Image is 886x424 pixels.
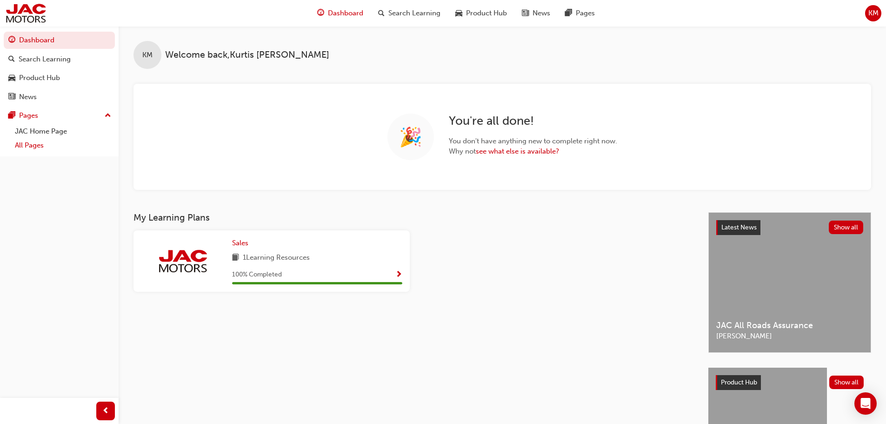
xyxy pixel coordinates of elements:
[371,4,448,23] a: search-iconSearch Learning
[399,132,422,142] span: 🎉
[11,124,115,139] a: JAC Home Page
[8,93,15,101] span: news-icon
[232,239,248,247] span: Sales
[708,212,871,353] a: Latest NewsShow allJAC All Roads Assurance[PERSON_NAME]
[576,8,595,19] span: Pages
[829,376,864,389] button: Show all
[4,69,115,87] a: Product Hub
[558,4,602,23] a: pages-iconPages
[868,8,879,19] span: KM
[721,378,757,386] span: Product Hub
[4,51,115,68] a: Search Learning
[455,7,462,19] span: car-icon
[5,3,47,24] img: jac-portal
[829,221,864,234] button: Show all
[11,138,115,153] a: All Pages
[243,252,310,264] span: 1 Learning Resources
[317,7,324,19] span: guage-icon
[4,32,115,49] a: Dashboard
[4,88,115,106] a: News
[378,7,385,19] span: search-icon
[449,136,617,147] span: You don ' t have anything new to complete right now.
[19,73,60,83] div: Product Hub
[19,92,37,102] div: News
[4,107,115,124] button: Pages
[8,36,15,45] span: guage-icon
[232,252,239,264] span: book-icon
[716,220,863,235] a: Latest NewsShow all
[565,7,572,19] span: pages-icon
[395,269,402,281] button: Show Progress
[388,8,440,19] span: Search Learning
[854,392,877,415] div: Open Intercom Messenger
[232,238,252,249] a: Sales
[8,74,15,82] span: car-icon
[522,7,529,19] span: news-icon
[716,331,863,342] span: [PERSON_NAME]
[232,269,282,280] span: 100 % Completed
[721,223,757,231] span: Latest News
[19,54,71,65] div: Search Learning
[102,405,109,417] span: prev-icon
[8,112,15,120] span: pages-icon
[514,4,558,23] a: news-iconNews
[865,5,881,21] button: KM
[8,55,15,64] span: search-icon
[133,212,693,223] h3: My Learning Plans
[466,8,507,19] span: Product Hub
[449,114,617,128] h2: You ' re all done!
[395,271,402,279] span: Show Progress
[476,147,559,155] a: see what else is available?
[449,146,617,157] span: Why not
[310,4,371,23] a: guage-iconDashboard
[716,320,863,331] span: JAC All Roads Assurance
[142,50,153,61] span: KM
[165,50,329,61] span: Welcome back , Kurtis [PERSON_NAME]
[533,8,550,19] span: News
[19,110,38,121] div: Pages
[448,4,514,23] a: car-iconProduct Hub
[328,8,363,19] span: Dashboard
[4,30,115,107] button: DashboardSearch LearningProduct HubNews
[157,249,208,274] img: jac-portal
[105,110,111,122] span: up-icon
[716,375,864,390] a: Product HubShow all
